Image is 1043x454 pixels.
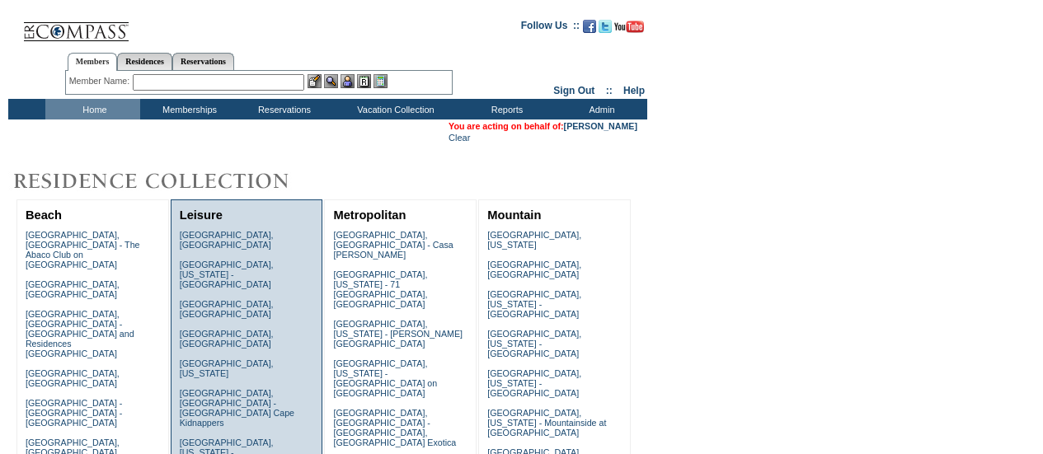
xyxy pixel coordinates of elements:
[180,260,274,289] a: [GEOGRAPHIC_DATA], [US_STATE] - [GEOGRAPHIC_DATA]
[487,408,606,438] a: [GEOGRAPHIC_DATA], [US_STATE] - Mountainside at [GEOGRAPHIC_DATA]
[140,99,235,119] td: Memberships
[614,25,644,35] a: Subscribe to our YouTube Channel
[333,319,463,349] a: [GEOGRAPHIC_DATA], [US_STATE] - [PERSON_NAME][GEOGRAPHIC_DATA]
[324,74,338,88] img: View
[69,74,133,88] div: Member Name:
[330,99,458,119] td: Vacation Collection
[333,208,406,222] a: Metropolitan
[180,329,274,349] a: [GEOGRAPHIC_DATA], [GEOGRAPHIC_DATA]
[374,74,388,88] img: b_calculator.gif
[8,165,330,198] img: Destinations by Exclusive Resorts
[117,53,172,70] a: Residences
[583,25,596,35] a: Become our fan on Facebook
[606,85,613,96] span: ::
[583,20,596,33] img: Become our fan on Facebook
[180,299,274,319] a: [GEOGRAPHIC_DATA], [GEOGRAPHIC_DATA]
[26,230,140,269] a: [GEOGRAPHIC_DATA], [GEOGRAPHIC_DATA] - The Abaco Club on [GEOGRAPHIC_DATA]
[487,230,581,250] a: [GEOGRAPHIC_DATA], [US_STATE]
[341,74,355,88] img: Impersonate
[68,53,118,71] a: Members
[487,208,541,222] a: Mountain
[45,99,140,119] td: Home
[333,358,437,398] a: [GEOGRAPHIC_DATA], [US_STATE] - [GEOGRAPHIC_DATA] on [GEOGRAPHIC_DATA]
[333,408,456,447] a: [GEOGRAPHIC_DATA], [GEOGRAPHIC_DATA] - [GEOGRAPHIC_DATA], [GEOGRAPHIC_DATA] Exotica
[449,121,637,131] span: You are acting on behalf of:
[449,133,470,143] a: Clear
[623,85,645,96] a: Help
[22,8,129,42] img: Compass Home
[180,208,223,222] a: Leisure
[26,398,122,428] a: [GEOGRAPHIC_DATA] - [GEOGRAPHIC_DATA] - [GEOGRAPHIC_DATA]
[172,53,234,70] a: Reservations
[8,25,21,26] img: i.gif
[26,368,120,388] a: [GEOGRAPHIC_DATA], [GEOGRAPHIC_DATA]
[599,25,612,35] a: Follow us on Twitter
[180,230,274,250] a: [GEOGRAPHIC_DATA], [GEOGRAPHIC_DATA]
[235,99,330,119] td: Reservations
[357,74,371,88] img: Reservations
[487,329,581,358] a: [GEOGRAPHIC_DATA], [US_STATE] - [GEOGRAPHIC_DATA]
[180,388,294,428] a: [GEOGRAPHIC_DATA], [GEOGRAPHIC_DATA] - [GEOGRAPHIC_DATA] Cape Kidnappers
[487,368,581,398] a: [GEOGRAPHIC_DATA], [US_STATE] - [GEOGRAPHIC_DATA]
[333,269,427,309] a: [GEOGRAPHIC_DATA], [US_STATE] - 71 [GEOGRAPHIC_DATA], [GEOGRAPHIC_DATA]
[458,99,552,119] td: Reports
[552,99,647,119] td: Admin
[487,260,581,279] a: [GEOGRAPHIC_DATA], [GEOGRAPHIC_DATA]
[333,230,453,260] a: [GEOGRAPHIC_DATA], [GEOGRAPHIC_DATA] - Casa [PERSON_NAME]
[599,20,612,33] img: Follow us on Twitter
[521,18,580,38] td: Follow Us ::
[180,358,274,378] a: [GEOGRAPHIC_DATA], [US_STATE]
[26,309,134,358] a: [GEOGRAPHIC_DATA], [GEOGRAPHIC_DATA] - [GEOGRAPHIC_DATA] and Residences [GEOGRAPHIC_DATA]
[487,289,581,319] a: [GEOGRAPHIC_DATA], [US_STATE] - [GEOGRAPHIC_DATA]
[564,121,637,131] a: [PERSON_NAME]
[308,74,322,88] img: b_edit.gif
[553,85,594,96] a: Sign Out
[26,279,120,299] a: [GEOGRAPHIC_DATA], [GEOGRAPHIC_DATA]
[26,208,62,222] a: Beach
[614,21,644,33] img: Subscribe to our YouTube Channel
